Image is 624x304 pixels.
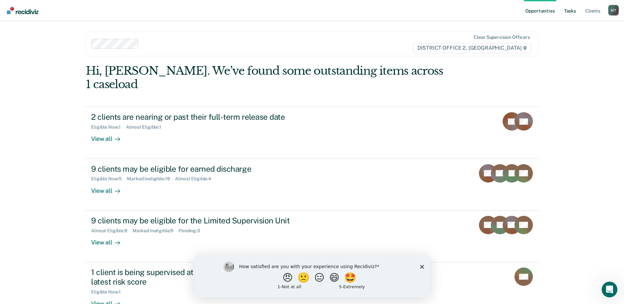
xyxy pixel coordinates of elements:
[86,159,538,211] a: 9 clients may be eligible for earned dischargeEligible Now:5Marked Ineligible:19Almost Eligible:4...
[86,64,448,91] div: Hi, [PERSON_NAME]. We’ve found some outstanding items across 1 caseload
[91,112,322,122] div: 2 clients are nearing or past their full-term release date
[127,176,175,182] div: Marked Ineligible : 19
[91,164,322,174] div: 9 clients may be eligible for earned discharge
[175,176,216,182] div: Almost Eligible : 4
[91,130,128,143] div: View all
[602,282,617,297] iframe: Intercom live chat
[194,255,430,297] iframe: Survey by Kim from Recidiviz
[91,289,126,295] div: Eligible Now : 1
[413,43,531,53] span: DISTRICT OFFICE 2, [GEOGRAPHIC_DATA]
[474,35,530,40] div: Clear supervision officers
[179,228,205,234] div: Pending : 3
[608,5,619,15] div: M T
[91,228,133,234] div: Almost Eligible : 9
[608,5,619,15] button: Profile dropdown button
[91,124,126,130] div: Eligible Now : 1
[133,228,179,234] div: Marked Ineligible : 9
[91,216,322,225] div: 9 clients may be eligible for the Limited Supervision Unit
[91,182,128,194] div: View all
[7,7,38,14] img: Recidiviz
[86,211,538,262] a: 9 clients may be eligible for the Limited Supervision UnitAlmost Eligible:9Marked Ineligible:9Pen...
[91,233,128,246] div: View all
[91,267,322,287] div: 1 client is being supervised at a level that does not match their latest risk score
[91,176,127,182] div: Eligible Now : 5
[86,107,538,159] a: 2 clients are nearing or past their full-term release dateEligible Now:1Almost Eligible:1View all
[126,124,166,130] div: Almost Eligible : 1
